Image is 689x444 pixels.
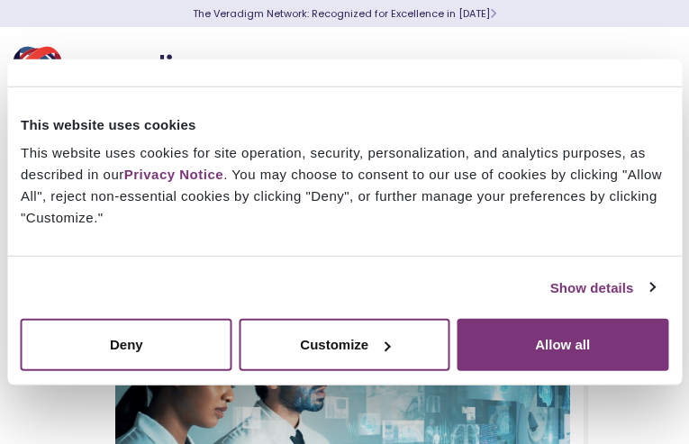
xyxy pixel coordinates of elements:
button: Customize [239,319,450,371]
button: Allow all [457,319,668,371]
img: Veradigm logo [14,41,230,100]
button: Toggle Navigation Menu [635,47,662,94]
a: Show details [550,276,655,298]
div: This website uses cookies for site operation, security, personalization, and analytics purposes, ... [21,142,668,229]
a: The Veradigm Network: Recognized for Excellence in [DATE]Learn More [193,6,496,21]
div: This website uses cookies [21,113,668,135]
button: Deny [21,319,232,371]
a: Privacy Notice [124,167,223,182]
span: Learn More [490,6,496,21]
